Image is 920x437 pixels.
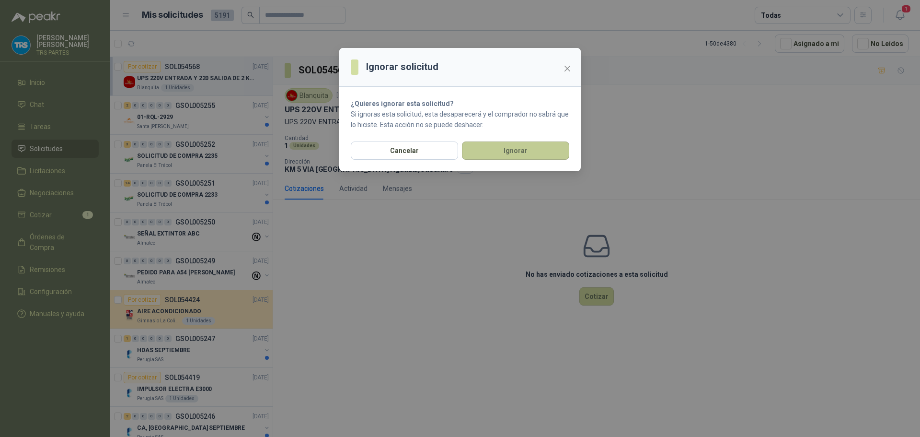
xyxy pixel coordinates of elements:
button: Cancelar [351,142,458,160]
strong: ¿Quieres ignorar esta solicitud? [351,100,454,107]
p: Si ignoras esta solicitud, esta desaparecerá y el comprador no sabrá que lo hiciste. Esta acción ... [351,109,569,130]
button: Ignorar [462,142,569,160]
h3: Ignorar solicitud [366,59,438,74]
span: close [563,65,571,72]
button: Close [560,61,575,76]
